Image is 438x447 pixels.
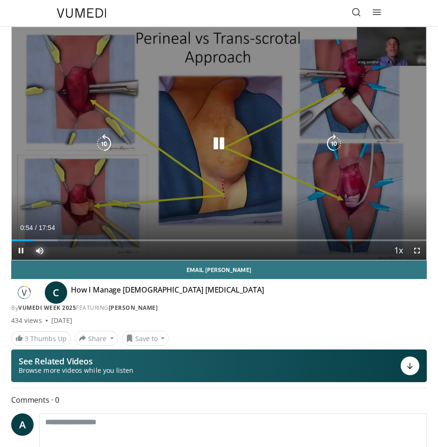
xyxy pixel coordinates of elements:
a: Vumedi Week 2025 [18,304,76,312]
img: Vumedi Week 2025 [11,285,37,300]
span: / [35,224,37,231]
button: See Related Videos Browse more videos while you listen [11,349,427,382]
div: [DATE] [51,316,72,325]
a: 3 Thumbs Up [11,331,71,346]
a: Email [PERSON_NAME] [11,260,427,279]
span: 17:54 [39,224,55,231]
p: See Related Videos [19,356,133,366]
button: Share [75,331,118,346]
h4: How I Manage [DEMOGRAPHIC_DATA] [MEDICAL_DATA] [71,285,264,300]
span: Browse more videos while you listen [19,366,133,375]
div: By FEATURING [11,304,427,312]
span: Comments 0 [11,394,427,406]
video-js: Video Player [12,27,426,260]
img: VuMedi Logo [57,8,106,18]
button: Playback Rate [389,241,408,260]
button: Pause [12,241,30,260]
button: Fullscreen [408,241,426,260]
button: Mute [30,241,49,260]
a: C [45,281,67,304]
span: 0:54 [20,224,33,231]
button: Save to [122,331,169,346]
a: [PERSON_NAME] [109,304,158,312]
span: 3 [25,334,28,343]
div: Progress Bar [12,239,426,241]
a: A [11,413,34,436]
span: 434 views [11,316,42,325]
